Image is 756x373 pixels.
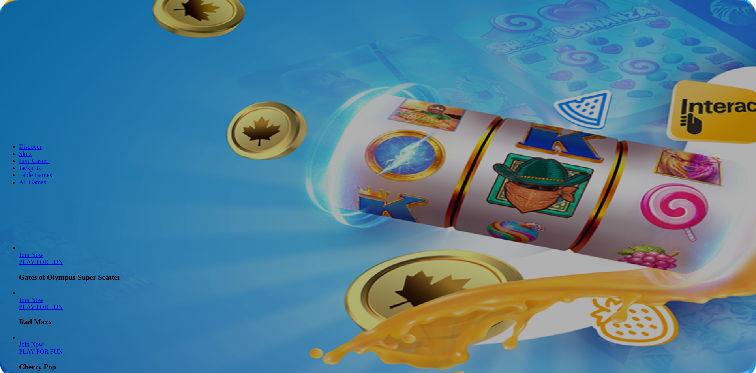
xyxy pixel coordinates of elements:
span: Discover [19,143,42,150]
span: Join Now [19,341,43,348]
a: Gates of Olympus Super Scatter [19,259,63,265]
span: Jackpots [19,165,41,171]
a: Gates of Olympus Super Scatter [19,251,43,258]
span: Slots [19,150,32,157]
h3: Gates of Olympus Super Scatter [19,273,753,282]
header: Lobby [3,130,753,201]
span: Join Now [19,296,43,303]
nav: Lobby [3,130,753,186]
a: Rad Maxx [19,296,43,303]
span: Table Games [19,172,52,178]
article: Cherry Pop [19,334,753,371]
article: Gates of Olympus Super Scatter [19,244,753,282]
h3: Rad Maxx [19,318,753,326]
a: Rad Maxx [19,304,63,310]
span: All Games [19,179,46,186]
article: Rad Maxx [19,289,753,327]
h3: Cherry Pop [19,363,753,371]
span: Join Now [19,251,43,258]
a: Cherry Pop [19,341,43,348]
a: Cherry Pop [19,348,63,355]
span: Live Casino [19,157,50,164]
